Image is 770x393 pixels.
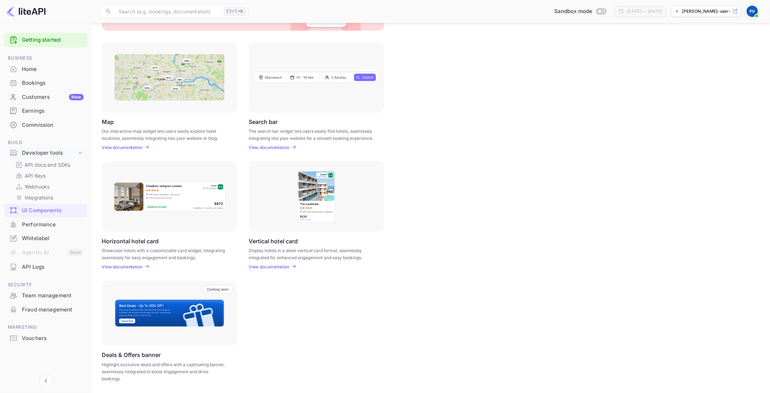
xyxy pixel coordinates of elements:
[4,118,87,131] a: Commission
[22,221,84,229] div: Performance
[13,160,84,170] div: API docs and SDKs
[102,351,161,358] p: Deals & Offers banner
[102,118,114,125] p: Map
[747,6,758,17] img: Ferdinand User
[4,218,87,232] div: Performance
[4,147,87,159] div: Developer tools
[13,171,84,181] div: API Keys
[13,181,84,192] div: Webhooks
[4,281,87,289] span: Security
[102,247,229,260] p: Showcase hotels with a customizable card widget, integrating seamlessly for easy engagement and b...
[4,204,87,218] div: UI Components
[4,260,87,274] div: API Logs
[249,238,298,244] p: Vertical hotel card
[22,79,84,87] div: Bookings
[224,7,246,16] div: Ctrl+K
[22,121,84,129] div: Commission
[4,104,87,117] a: Earnings
[102,264,144,269] a: View documentation
[4,323,87,331] span: Marketing
[102,145,142,150] p: View documentation
[4,204,87,217] a: UI Components
[25,161,71,168] p: API docs and SDKs
[4,289,87,302] a: Team management
[22,292,84,300] div: Team management
[4,33,87,47] div: Getting started
[114,299,225,327] img: Banner Frame
[114,54,225,101] img: Map Frame
[6,6,46,17] img: LiteAPI logo
[249,264,289,269] p: View documentation
[4,76,87,90] div: Bookings
[4,76,87,89] a: Bookings
[13,192,84,203] div: Integrations
[22,207,84,215] div: UI Components
[297,170,336,223] img: Vertical hotel card Frame
[554,7,593,16] span: Sandbox mode
[22,65,84,73] div: Home
[249,264,291,269] a: View documentation
[682,8,731,14] p: [PERSON_NAME]-user-xb4wx.n...
[102,264,142,269] p: View documentation
[102,361,229,382] p: Highlight exclusive deals and offers with a captivating banner, seamlessly integrated to boost en...
[22,36,84,44] a: Getting started
[40,375,52,387] button: Collapse navigation
[249,247,375,260] p: Display hotels in a sleek vertical card format, seamlessly integrated for enhanced engagement and...
[4,118,87,132] div: Commission
[254,72,379,83] img: Search Frame
[22,107,84,115] div: Earnings
[4,54,87,62] span: Business
[249,145,291,150] a: View documentation
[22,306,84,314] div: Fraud management
[69,94,84,100] div: New
[4,90,87,104] div: CustomersNew
[25,183,49,190] p: Webhooks
[25,194,53,201] p: Integrations
[207,287,229,291] p: Coming soon
[627,8,662,14] div: [DATE] — [DATE]
[16,194,82,201] a: Integrations
[22,234,84,243] div: Whitelabel
[102,128,229,141] p: Our interactive map widget lets users easily explore hotel locations, seamlessly integrating into...
[22,93,84,101] div: Customers
[4,139,87,147] span: Build
[4,303,87,317] div: Fraud management
[249,145,289,150] p: View documentation
[4,218,87,231] a: Performance
[4,260,87,273] a: API Logs
[16,161,82,168] a: API docs and SDKs
[249,118,278,125] p: Search bar
[16,183,82,190] a: Webhooks
[4,62,87,76] a: Home
[4,90,87,103] a: CustomersNew
[102,238,159,244] p: Horizontal hotel card
[22,334,84,343] div: Vouchers
[114,4,221,18] input: Search (e.g. bookings, documentation)
[25,172,46,179] p: API Keys
[4,332,87,345] a: Vouchers
[551,7,609,16] div: Switch to Production mode
[22,263,84,271] div: API Logs
[4,104,87,118] div: Earnings
[22,149,77,157] div: Developer tools
[249,128,375,141] p: The search bar widget lets users easily find hotels, seamlessly integrating into your website for...
[16,172,82,179] a: API Keys
[4,289,87,303] div: Team management
[113,181,226,212] img: Horizontal hotel card Frame
[102,145,144,150] a: View documentation
[4,303,87,316] a: Fraud management
[4,232,87,245] a: Whitelabel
